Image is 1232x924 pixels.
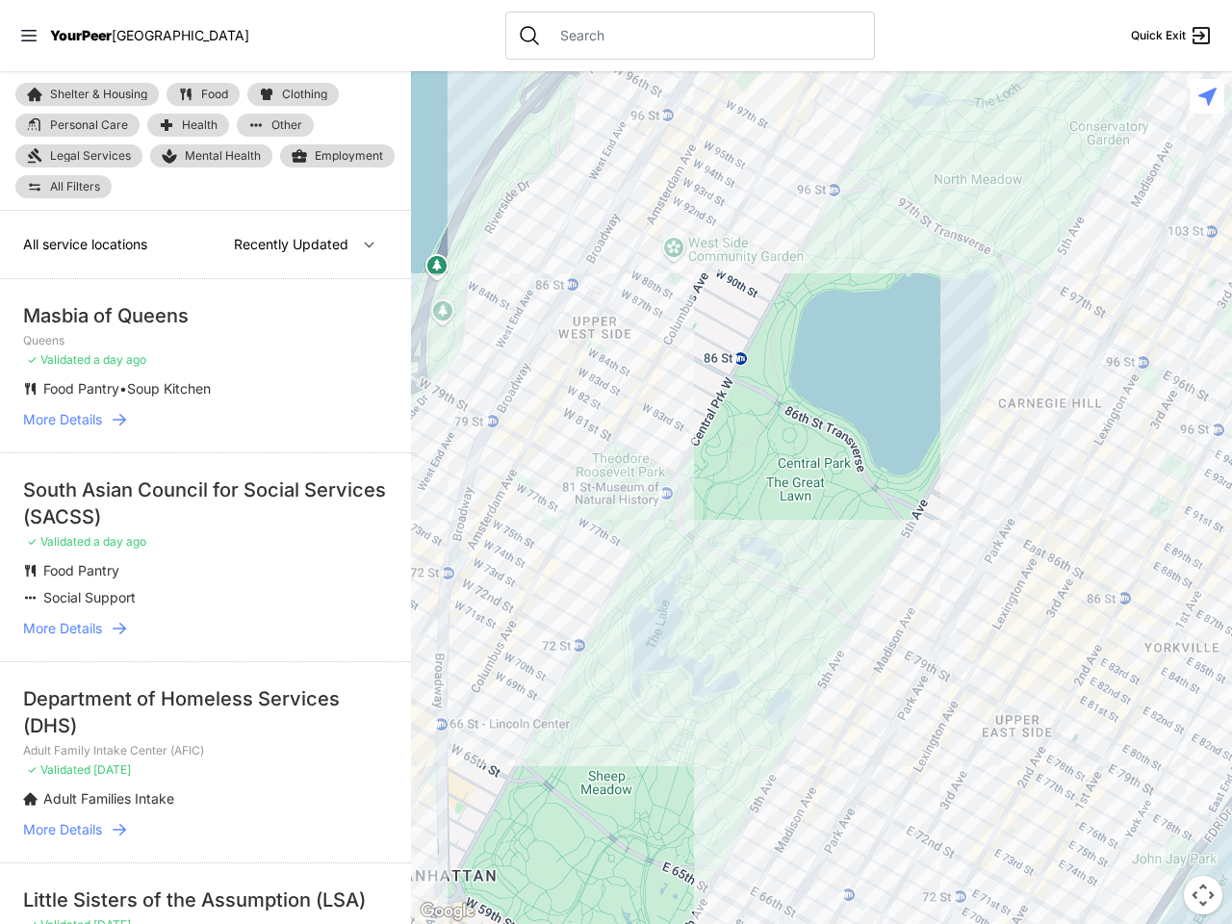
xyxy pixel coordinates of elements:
a: Shelter & Housing [15,83,159,106]
span: [DATE] [93,762,131,777]
span: a day ago [93,534,146,549]
a: Legal Services [15,144,142,167]
span: YourPeer [50,27,112,43]
input: Search [549,26,862,45]
a: Employment [280,144,395,167]
span: ✓ Validated [27,762,90,777]
div: Masbia of Queens [23,302,388,329]
a: Food [167,83,240,106]
div: Little Sisters of the Assumption (LSA) [23,886,388,913]
span: All service locations [23,236,147,252]
span: More Details [23,820,102,839]
a: More Details [23,410,388,429]
p: Adult Family Intake Center (AFIC) [23,743,388,758]
span: a day ago [93,352,146,367]
a: More Details [23,619,388,638]
div: Department of Homeless Services (DHS) [23,685,388,739]
span: More Details [23,619,102,638]
span: Social Support [43,589,136,605]
span: Quick Exit [1131,28,1186,43]
span: Mental Health [185,150,261,162]
a: More Details [23,820,388,839]
a: Personal Care [15,114,140,137]
a: Open this area in Google Maps (opens a new window) [416,899,479,924]
a: Mental Health [150,144,272,167]
span: Employment [315,150,383,162]
span: ✓ Validated [27,352,90,367]
span: Food Pantry [43,380,119,397]
p: Queens [23,333,388,348]
a: Other [237,114,314,137]
span: Personal Care [50,119,128,131]
span: Clothing [282,89,327,100]
span: Adult Families Intake [43,790,174,807]
a: All Filters [15,175,112,198]
button: Map camera controls [1184,876,1222,914]
a: Clothing [247,83,339,106]
span: • [119,380,127,397]
span: Food Pantry [43,562,119,578]
span: [GEOGRAPHIC_DATA] [112,27,249,43]
a: Quick Exit [1131,24,1213,47]
img: Google [416,899,479,924]
a: Health [147,114,229,137]
span: Health [182,119,218,131]
span: More Details [23,410,102,429]
div: South Asian Council for Social Services (SACSS) [23,476,388,530]
span: Shelter & Housing [50,89,147,100]
span: Food [201,89,228,100]
span: All Filters [50,181,100,192]
span: Legal Services [50,150,131,162]
a: YourPeer[GEOGRAPHIC_DATA] [50,30,249,41]
span: Soup Kitchen [127,380,211,397]
span: Other [271,119,302,131]
span: ✓ Validated [27,534,90,549]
